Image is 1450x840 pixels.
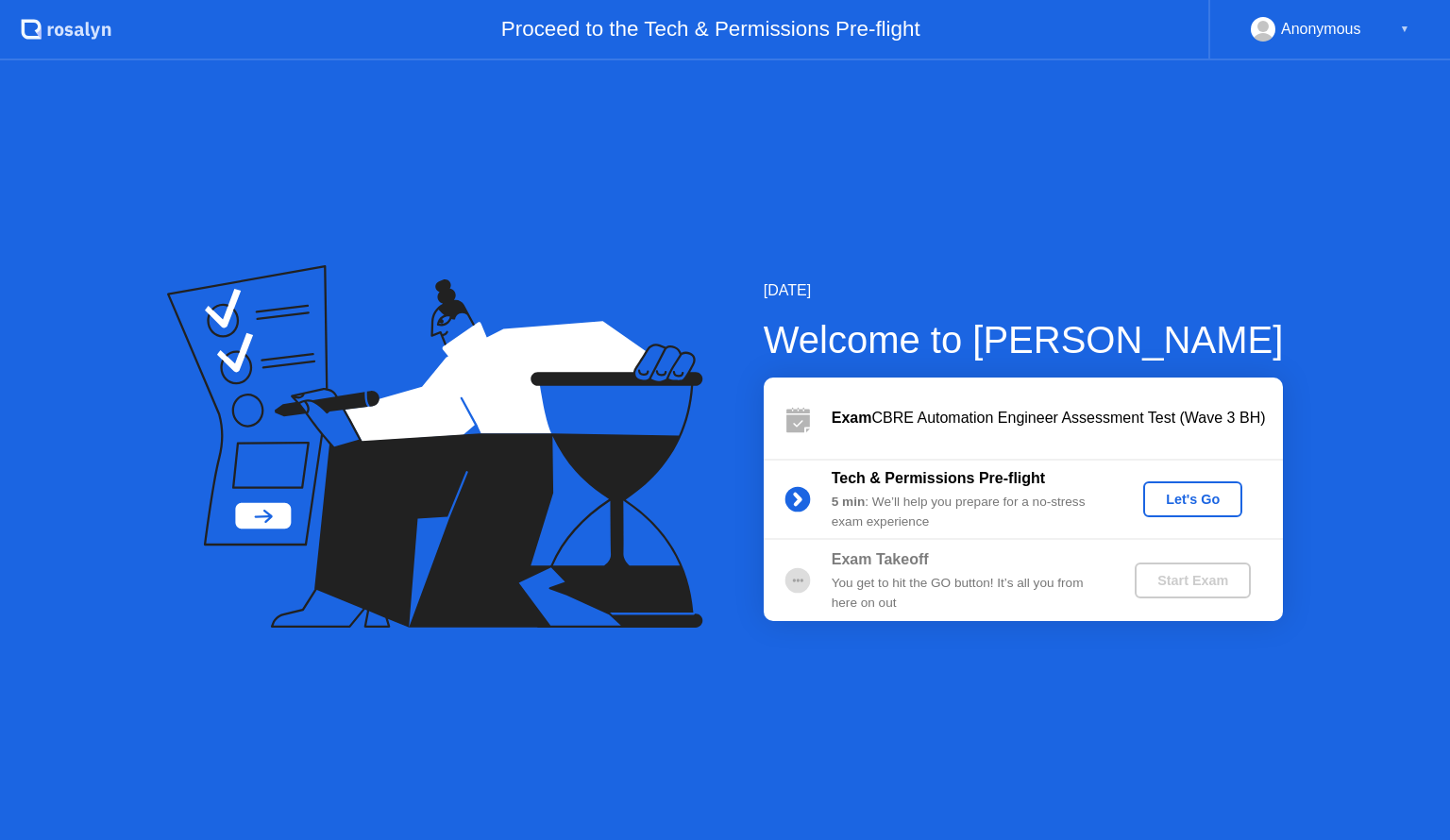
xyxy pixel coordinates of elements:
div: Let's Go [1151,492,1235,507]
b: Exam [832,410,872,426]
div: Start Exam [1142,573,1243,588]
b: Exam Takeoff [832,551,929,567]
div: Welcome to [PERSON_NAME] [764,311,1284,368]
b: Tech & Permissions Pre-flight [832,470,1045,486]
div: Anonymous [1281,17,1361,42]
div: [DATE] [764,279,1284,302]
div: ▼ [1400,17,1409,42]
div: CBRE Automation Engineer Assessment Test (Wave 3 BH) [832,407,1283,429]
b: 5 min [832,495,866,509]
button: Start Exam [1135,563,1251,598]
div: You get to hit the GO button! It’s all you from here on out [832,574,1104,613]
div: : We’ll help you prepare for a no-stress exam experience [832,493,1104,531]
button: Let's Go [1143,481,1242,517]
